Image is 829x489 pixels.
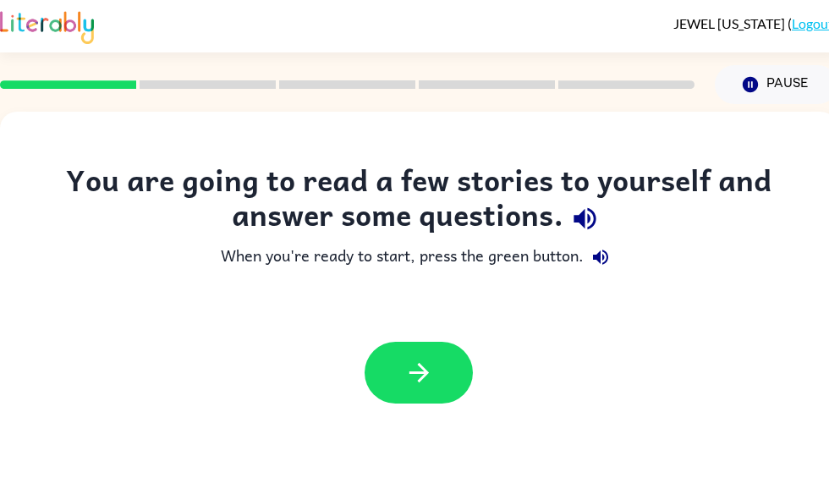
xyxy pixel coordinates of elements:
span: JEWEL [US_STATE] [673,15,788,31]
div: You are going to read a few stories to yourself and answer some questions. [34,162,804,240]
div: When you're ready to start, press the green button. [34,240,804,274]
